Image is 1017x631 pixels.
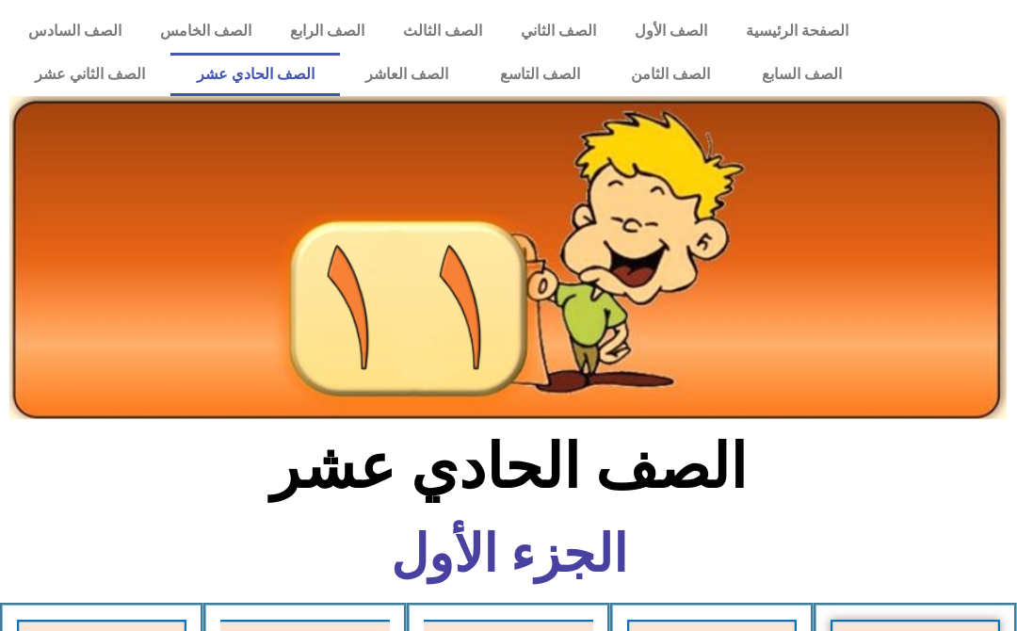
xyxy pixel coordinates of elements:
[726,9,867,53] a: الصفحة الرئيسية
[501,9,615,53] a: الصف الثاني
[9,53,171,96] a: الصف الثاني عشر
[384,9,502,53] a: الصف الثالث
[170,53,340,96] a: الصف الحادي عشر
[198,430,820,504] h2: الصف الحادي عشر
[605,53,736,96] a: الصف الثامن
[9,9,141,53] a: الصف السادس
[340,53,475,96] a: الصف العاشر
[271,9,384,53] a: الصف الرابع
[198,528,820,580] h6: الجزء الأول
[141,9,271,53] a: الصف الخامس
[735,53,867,96] a: الصف السابع
[615,9,726,53] a: الصف الأول
[474,53,605,96] a: الصف التاسع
